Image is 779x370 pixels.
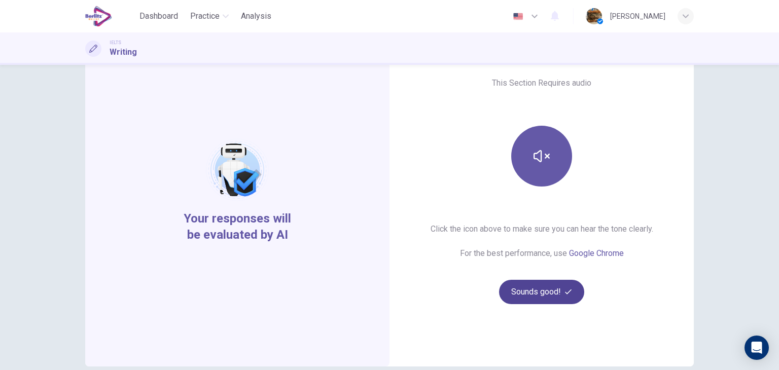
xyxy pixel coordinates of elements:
h6: This Section Requires audio [492,77,591,89]
a: EduSynch logo [85,6,135,26]
button: Sounds good! [499,280,584,304]
span: Your responses will be evaluated by AI [176,210,299,243]
span: Dashboard [139,10,178,22]
div: Open Intercom Messenger [745,336,769,360]
span: Analysis [241,10,271,22]
span: IELTS [110,39,121,46]
h6: Click the icon above to make sure you can hear the tone clearly. [431,223,653,235]
img: en [512,13,524,20]
img: robot icon [205,138,269,202]
span: Practice [190,10,220,22]
button: Dashboard [135,7,182,25]
h1: Writing [110,46,137,58]
div: [PERSON_NAME] [610,10,665,22]
img: Profile picture [586,8,602,24]
h6: For the best performance, use [460,247,624,260]
img: EduSynch logo [85,6,112,26]
a: Google Chrome [569,248,624,258]
button: Practice [186,7,233,25]
button: Analysis [237,7,275,25]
